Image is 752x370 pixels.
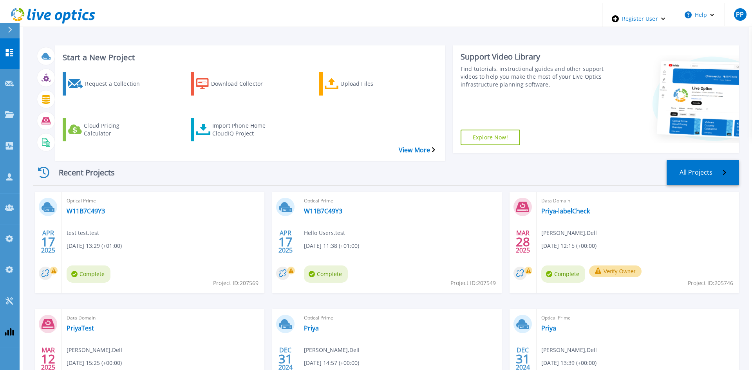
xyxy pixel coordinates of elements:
span: Optical Prime [304,197,497,205]
a: W11B7C49Y3 [304,207,342,215]
span: Project ID: 205746 [688,279,733,287]
span: 17 [41,238,55,245]
a: Cloud Pricing Calculator [63,118,157,141]
div: Request a Collection [85,74,148,94]
button: Help [675,3,724,27]
span: Hello Users , test [304,229,345,237]
span: [DATE] 14:57 (+00:00) [304,359,359,367]
a: Priya [304,324,319,332]
span: PP [736,11,744,18]
span: [PERSON_NAME] , Dell [304,346,360,354]
span: [DATE] 13:39 (+00:00) [541,359,597,367]
a: All Projects [667,160,739,185]
span: Complete [67,265,110,283]
a: Upload Files [319,72,414,96]
span: 28 [516,238,530,245]
span: [PERSON_NAME] , Dell [67,346,122,354]
span: [DATE] 12:15 (+00:00) [541,242,597,250]
div: APR 2025 [41,227,56,256]
span: 31 [516,356,530,362]
div: Upload Files [340,74,403,94]
span: [PERSON_NAME] , Dell [541,229,597,237]
span: Project ID: 207549 [450,279,496,287]
div: Support Video Library [461,52,606,62]
a: Priya [541,324,556,332]
span: Optical Prime [541,314,734,322]
span: [PERSON_NAME] , Dell [541,346,597,354]
div: MAR 2025 [515,227,530,256]
span: 17 [278,238,293,245]
button: Verify Owner [589,265,642,277]
a: Request a Collection [63,72,157,96]
span: [DATE] 11:38 (+01:00) [304,242,359,250]
h3: Start a New Project [63,53,435,62]
span: Complete [304,265,348,283]
span: 12 [41,356,55,362]
span: Optical Prime [67,197,260,205]
a: View More [399,146,435,154]
span: Optical Prime [304,314,497,322]
span: Project ID: 207569 [213,279,258,287]
span: Data Domain [541,197,734,205]
div: APR 2025 [278,227,293,256]
a: Priya-labelCheck [541,207,590,215]
a: Download Collector [191,72,286,96]
div: Recent Projects [33,163,127,182]
span: [DATE] 13:29 (+01:00) [67,242,122,250]
div: Download Collector [211,74,274,94]
a: W11B7C49Y3 [67,207,105,215]
a: Explore Now! [461,130,520,145]
div: Register User [602,3,675,34]
span: 31 [278,356,293,362]
div: Import Phone Home CloudIQ Project [212,120,275,139]
span: [DATE] 15:25 (+00:00) [67,359,122,367]
div: Find tutorials, instructional guides and other support videos to help you make the most of your L... [461,65,606,88]
span: Complete [541,265,585,283]
a: PriyaTest [67,324,94,332]
div: Cloud Pricing Calculator [84,120,146,139]
span: test test , test [67,229,99,237]
span: Data Domain [67,314,260,322]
